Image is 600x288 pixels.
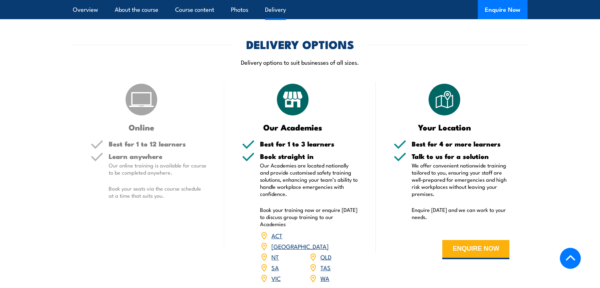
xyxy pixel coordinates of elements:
h2: DELIVERY OPTIONS [246,39,354,49]
h5: Book straight in [260,153,358,160]
a: ACT [271,231,282,240]
a: NT [271,252,279,261]
h5: Best for 1 to 3 learners [260,140,358,147]
a: SA [271,263,279,272]
p: Enquire [DATE] and we can work to your needs. [412,206,510,220]
p: Our online training is available for course to be completed anywhere. [109,162,207,176]
h5: Best for 1 to 12 learners [109,140,207,147]
a: VIC [271,274,281,282]
h5: Talk to us for a solution [412,153,510,160]
h3: Our Academies [242,123,344,131]
p: We offer convenient nationwide training tailored to you, ensuring your staff are well-prepared fo... [412,162,510,197]
a: WA [320,274,329,282]
p: Our Academies are located nationally and provide customised safety training solutions, enhancing ... [260,162,358,197]
h3: Your Location [394,123,496,131]
a: QLD [320,252,331,261]
h5: Best for 4 or more learners [412,140,510,147]
button: ENQUIRE NOW [442,240,509,259]
a: [GEOGRAPHIC_DATA] [271,242,329,250]
h3: Online [91,123,193,131]
p: Delivery options to suit businesses of all sizes. [73,58,528,66]
h5: Learn anywhere [109,153,207,160]
p: Book your training now or enquire [DATE] to discuss group training to our Academies [260,206,358,228]
p: Book your seats via the course schedule at a time that suits you. [109,185,207,199]
a: TAS [320,263,331,272]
